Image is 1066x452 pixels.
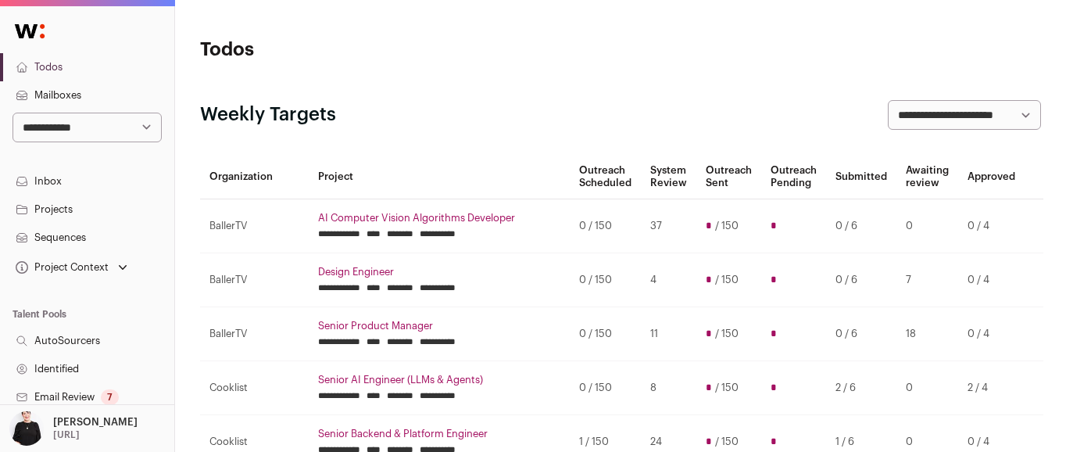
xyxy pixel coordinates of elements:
[200,199,309,253] td: BallerTV
[715,328,739,340] span: / 150
[641,199,696,253] td: 37
[200,102,336,127] h2: Weekly Targets
[641,361,696,415] td: 8
[641,307,696,361] td: 11
[570,199,641,253] td: 0 / 150
[13,256,131,278] button: Open dropdown
[200,155,309,199] th: Organization
[641,253,696,307] td: 4
[6,411,141,446] button: Open dropdown
[309,155,570,199] th: Project
[896,199,958,253] td: 0
[958,307,1025,361] td: 0 / 4
[200,38,481,63] h1: Todos
[53,416,138,429] p: [PERSON_NAME]
[826,155,896,199] th: Submitted
[641,155,696,199] th: System Review
[570,361,641,415] td: 0 / 150
[715,436,739,448] span: / 150
[715,382,739,394] span: / 150
[896,155,958,199] th: Awaiting review
[570,253,641,307] td: 0 / 150
[318,428,560,440] a: Senior Backend & Platform Engineer
[101,389,119,405] div: 7
[826,307,896,361] td: 0 / 6
[9,411,44,446] img: 9240684-medium_jpg
[6,16,53,47] img: Wellfound
[896,361,958,415] td: 0
[826,361,896,415] td: 2 / 6
[200,253,309,307] td: BallerTV
[53,429,80,441] p: [URL]
[958,199,1025,253] td: 0 / 4
[715,274,739,286] span: / 150
[318,320,560,332] a: Senior Product Manager
[826,199,896,253] td: 0 / 6
[958,361,1025,415] td: 2 / 4
[896,253,958,307] td: 7
[318,374,560,386] a: Senior AI Engineer (LLMs & Agents)
[13,261,109,274] div: Project Context
[570,155,641,199] th: Outreach Scheduled
[318,212,560,224] a: AI Computer Vision Algorithms Developer
[696,155,761,199] th: Outreach Sent
[958,253,1025,307] td: 0 / 4
[826,253,896,307] td: 0 / 6
[958,155,1025,199] th: Approved
[200,307,309,361] td: BallerTV
[318,266,560,278] a: Design Engineer
[761,155,826,199] th: Outreach Pending
[715,220,739,232] span: / 150
[896,307,958,361] td: 18
[200,361,309,415] td: Cooklist
[570,307,641,361] td: 0 / 150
